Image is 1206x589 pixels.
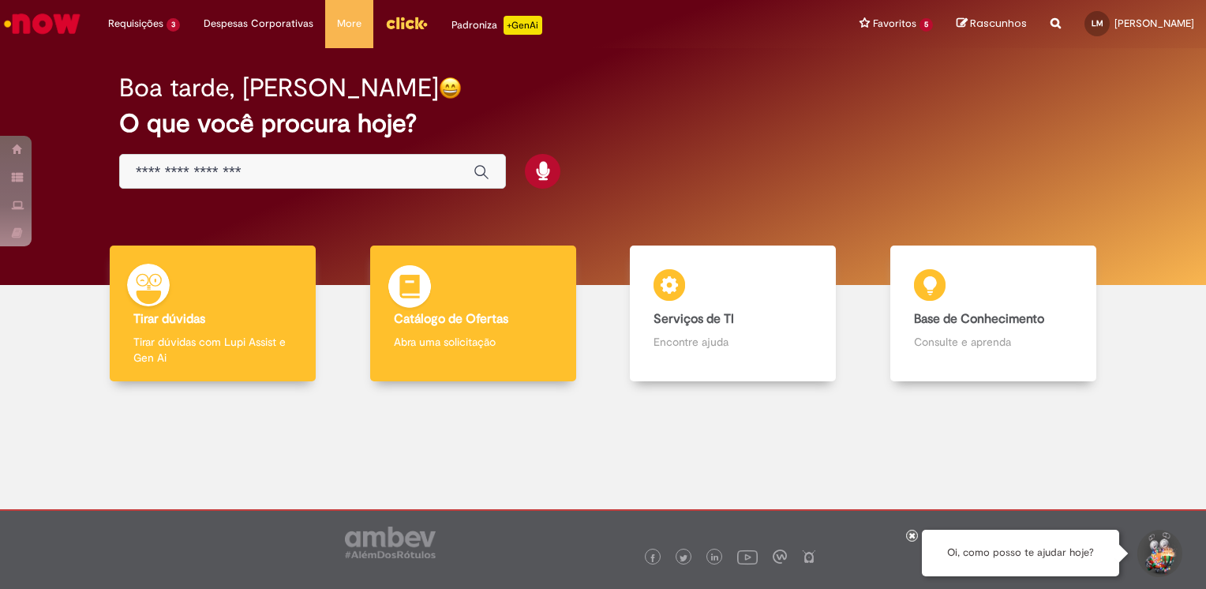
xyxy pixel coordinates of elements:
b: Tirar dúvidas [133,311,205,327]
span: Favoritos [873,16,916,32]
a: Rascunhos [957,17,1027,32]
p: Abra uma solicitação [394,334,552,350]
span: Requisições [108,16,163,32]
h2: Boa tarde, [PERSON_NAME] [119,74,439,102]
img: logo_footer_youtube.png [737,546,758,567]
img: ServiceNow [2,8,83,39]
span: LM [1092,18,1103,28]
a: Serviços de TI Encontre ajuda [603,246,863,382]
img: logo_footer_facebook.png [649,554,657,562]
p: Consulte e aprenda [914,334,1073,350]
span: 3 [167,18,180,32]
a: Base de Conhecimento Consulte e aprenda [863,246,1124,382]
span: Rascunhos [970,16,1027,31]
a: Catálogo de Ofertas Abra uma solicitação [343,246,604,382]
img: logo_footer_ambev_rotulo_gray.png [345,527,436,558]
span: [PERSON_NAME] [1114,17,1194,30]
a: Tirar dúvidas Tirar dúvidas com Lupi Assist e Gen Ai [83,246,343,382]
img: logo_footer_twitter.png [680,554,687,562]
img: click_logo_yellow_360x200.png [385,11,428,35]
img: logo_footer_naosei.png [802,550,816,564]
b: Base de Conhecimento [914,311,1044,327]
span: Despesas Corporativas [204,16,313,32]
button: Iniciar Conversa de Suporte [1135,530,1182,577]
img: logo_footer_linkedin.png [711,553,719,563]
div: Padroniza [451,16,542,35]
p: +GenAi [504,16,542,35]
span: 5 [919,18,933,32]
b: Catálogo de Ofertas [394,311,508,327]
img: logo_footer_workplace.png [773,550,787,564]
img: happy-face.png [439,77,462,99]
p: Tirar dúvidas com Lupi Assist e Gen Ai [133,334,292,366]
b: Serviços de TI [654,311,734,327]
div: Oi, como posso te ajudar hoje? [922,530,1119,576]
h2: O que você procura hoje? [119,110,1087,137]
span: More [337,16,361,32]
p: Encontre ajuda [654,334,812,350]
